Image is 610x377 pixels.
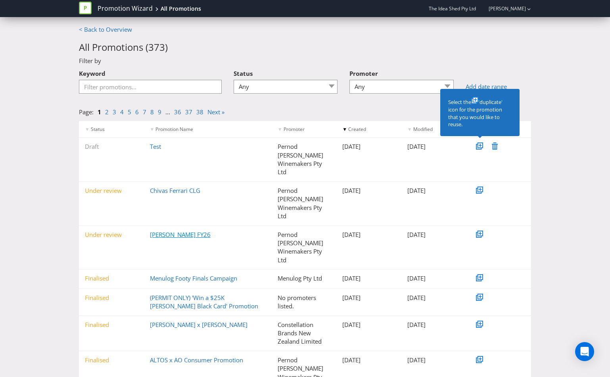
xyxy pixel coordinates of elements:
[272,321,337,346] div: Constellation Brands New Zealand Limited
[161,5,201,13] div: All Promotions
[150,356,243,364] a: ALTOS x AO Consumer Promotion
[481,5,526,12] a: [PERSON_NAME]
[336,356,401,364] div: [DATE]
[272,142,337,177] div: Pernod [PERSON_NAME] Winemakers Pty Ltd
[150,274,237,282] a: Menulog Footy Finals Campaign
[79,25,132,33] a: < Back to Overview
[401,356,466,364] div: [DATE]
[466,83,531,91] a: Add date range
[575,342,594,361] div: Open Intercom Messenger
[143,108,146,116] a: 7
[413,126,433,133] span: Modified
[185,108,192,116] a: 37
[148,40,165,54] span: 373
[401,142,466,151] div: [DATE]
[113,108,116,116] a: 3
[79,142,144,151] div: Draft
[272,294,337,311] div: No promoters listed.
[128,108,131,116] a: 5
[336,274,401,283] div: [DATE]
[272,231,337,265] div: Pernod [PERSON_NAME] Winemakers Pty Ltd
[158,108,161,116] a: 9
[79,65,106,78] label: Keyword
[79,231,144,239] div: Under review
[79,321,144,329] div: Finalised
[79,80,222,94] input: Filter promotions...
[336,231,401,239] div: [DATE]
[401,187,466,195] div: [DATE]
[336,321,401,329] div: [DATE]
[165,108,174,116] li: ...
[336,187,401,195] div: [DATE]
[150,108,154,116] a: 8
[150,231,211,239] a: [PERSON_NAME] FY26
[85,126,90,133] span: ▼
[342,126,347,133] span: ▼
[91,126,105,133] span: Status
[79,274,144,283] div: Finalised
[401,274,466,283] div: [DATE]
[79,40,148,54] span: All Promotions (
[234,69,253,77] span: Status
[150,126,155,133] span: ▼
[401,231,466,239] div: [DATE]
[401,294,466,302] div: [DATE]
[79,294,144,302] div: Finalised
[98,4,153,13] a: Promotion Wizard
[272,274,337,283] div: Menulog Pty Ltd
[196,108,203,116] a: 38
[336,142,401,151] div: [DATE]
[165,40,168,54] span: )
[73,57,537,65] div: Filter by
[272,187,337,221] div: Pernod [PERSON_NAME] Winemakers Pty Ltd
[284,126,305,133] span: Promoter
[79,187,144,195] div: Under review
[79,108,94,116] span: Page:
[401,321,466,329] div: [DATE]
[448,98,471,106] span: Select the
[207,108,224,116] a: Next »
[407,126,412,133] span: ▼
[135,108,139,116] a: 6
[79,356,144,364] div: Finalised
[429,5,476,12] span: The Idea Shed Pty Ltd
[336,294,401,302] div: [DATE]
[98,108,101,116] a: 1
[150,321,247,329] a: [PERSON_NAME] x [PERSON_NAME]
[174,108,181,116] a: 36
[448,98,503,128] span: 'duplicate' icon for the promotion that you would like to reuse.
[155,126,193,133] span: Promotion Name
[150,294,258,310] a: (PERMIT ONLY) 'Win a $25K [PERSON_NAME] Black Card' Promotion
[349,69,378,77] span: Promoter
[120,108,124,116] a: 4
[150,187,200,194] a: Chivas Ferrari CLG
[150,142,161,150] a: Test
[348,126,366,133] span: Created
[105,108,109,116] a: 2
[278,126,282,133] span: ▼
